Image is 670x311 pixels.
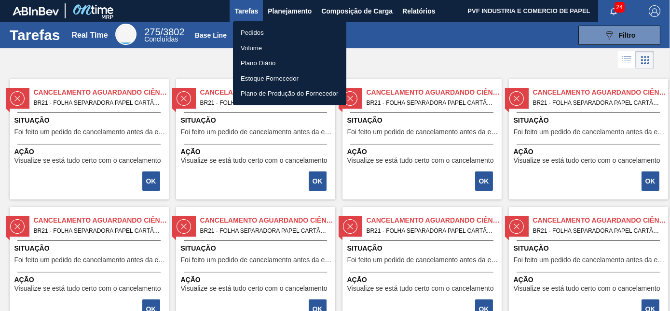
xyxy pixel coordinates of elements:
a: Plano de Produção do Fornecedor [233,86,346,101]
a: Pedidos [233,25,346,41]
a: Estoque Fornecedor [233,71,346,86]
a: Plano Diário [233,56,346,71]
a: Volume [233,41,346,56]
